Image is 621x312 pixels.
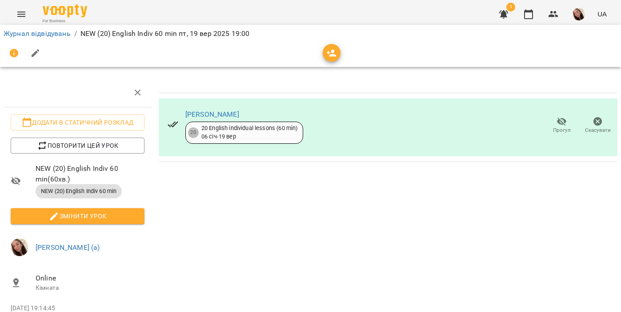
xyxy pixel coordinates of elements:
a: Журнал відвідувань [4,29,71,38]
button: Змінити урок [11,208,144,224]
button: Menu [11,4,32,25]
img: 8e00ca0478d43912be51e9823101c125.jpg [11,238,28,256]
nav: breadcrumb [4,28,617,39]
button: Скасувати [580,113,616,138]
img: Voopty Logo [43,4,87,17]
a: [PERSON_NAME] [185,110,239,118]
span: Додати в статичний розклад [18,117,137,128]
button: Додати в статичний розклад [11,115,144,130]
span: Скасувати [585,126,611,134]
div: 20 English individual lessons (60 min) 06 січ - 19 вер [201,124,298,141]
span: For Business [43,18,87,24]
span: Online [36,273,144,284]
button: UA [594,6,610,22]
span: NEW (20) English Indiv 60 min ( 60 хв. ) [36,163,144,184]
img: 8e00ca0478d43912be51e9823101c125.jpg [573,8,585,20]
span: UA [597,9,607,19]
p: Кімната [36,284,144,292]
span: 1 [506,3,515,12]
p: NEW (20) English Indiv 60 min пт, 19 вер 2025 19:00 [80,28,250,39]
span: Змінити урок [18,211,137,221]
a: [PERSON_NAME] (а) [36,243,100,252]
button: Прогул [544,113,580,138]
button: Повторити цей урок [11,138,144,154]
span: Повторити цей урок [18,140,137,151]
li: / [74,28,77,39]
span: NEW (20) English Indiv 60 min [36,187,122,195]
span: Прогул [553,126,571,134]
div: 20 [188,127,199,138]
